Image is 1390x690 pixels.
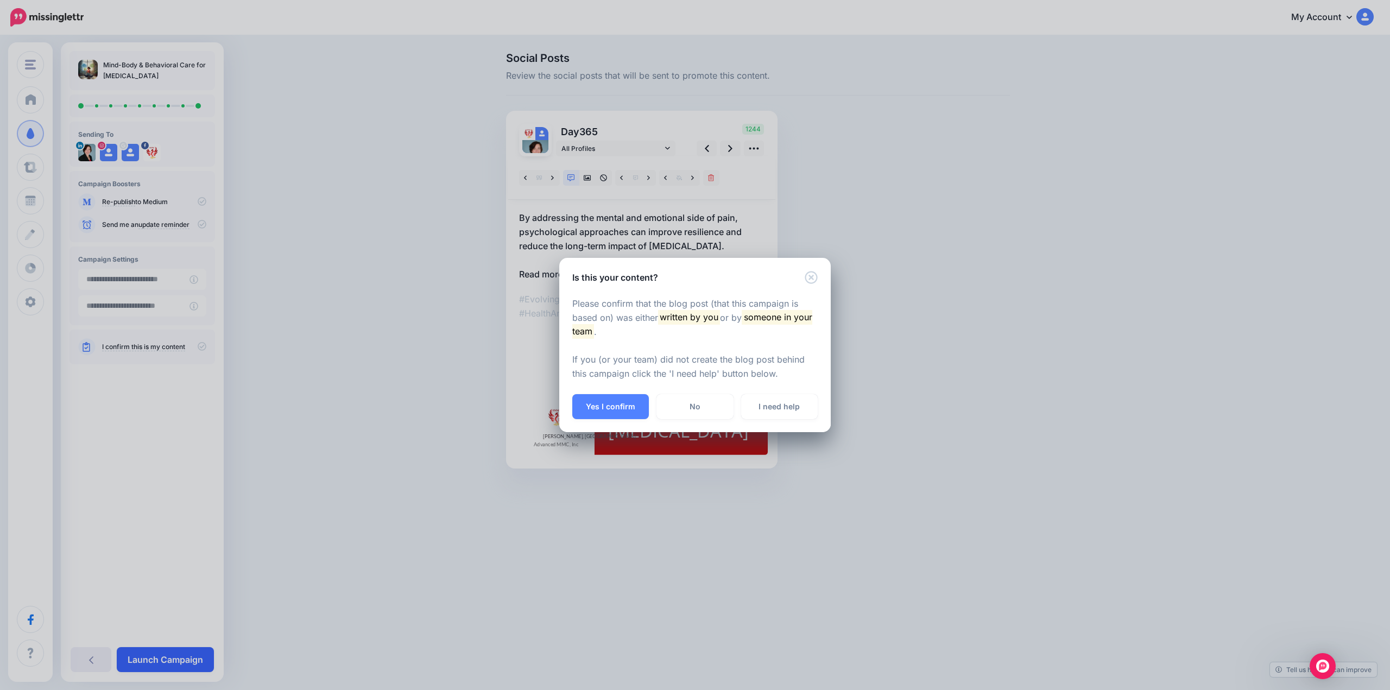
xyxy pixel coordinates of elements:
[572,297,818,382] p: Please confirm that the blog post (that this campaign is based on) was either or by . If you (or ...
[658,310,720,324] mark: written by you
[805,271,818,284] button: Close
[572,271,658,284] h5: Is this your content?
[656,394,733,419] a: No
[572,394,649,419] button: Yes I confirm
[1310,653,1336,679] div: Open Intercom Messenger
[572,310,812,338] mark: someone in your team
[741,394,818,419] a: I need help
